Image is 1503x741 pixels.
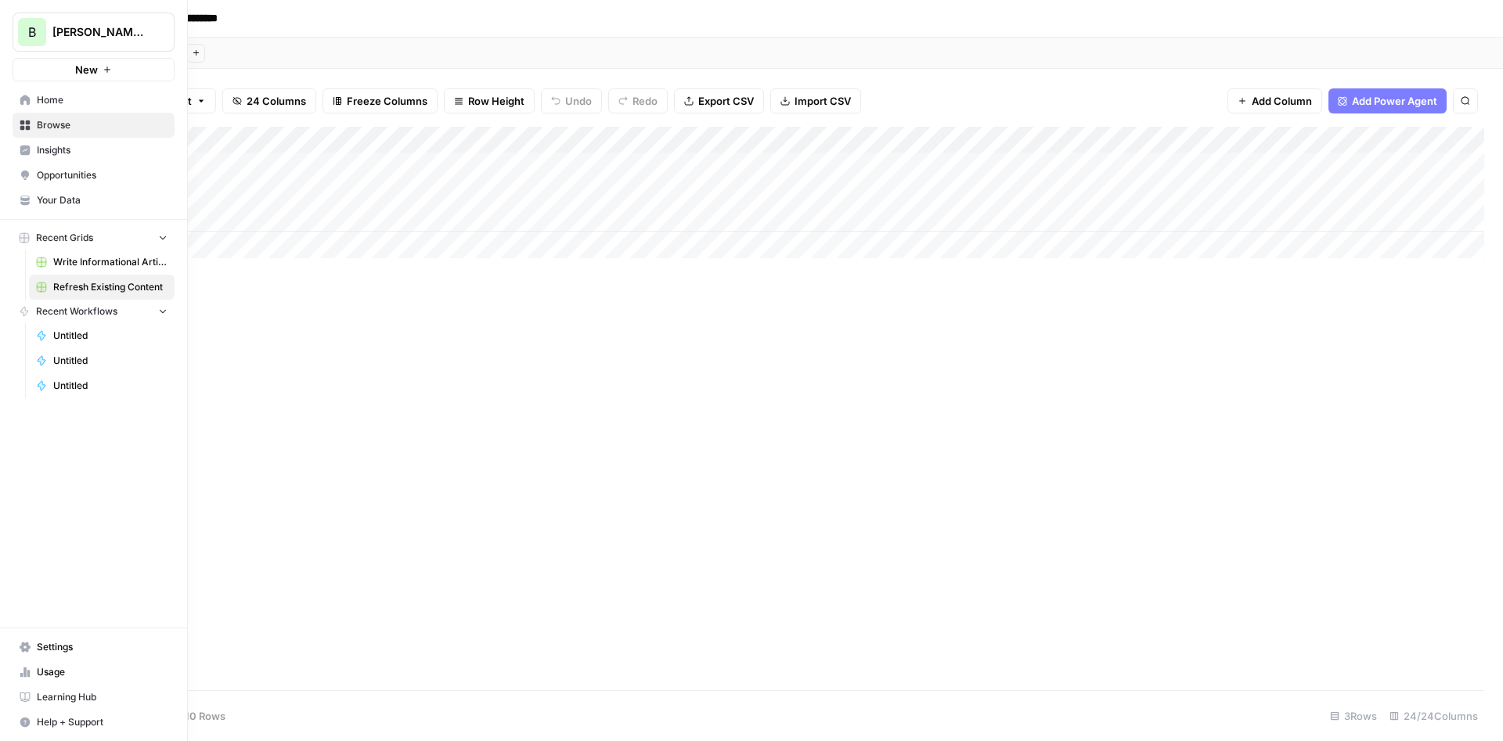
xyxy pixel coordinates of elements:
[1328,88,1447,113] button: Add Power Agent
[1324,703,1383,728] div: 3 Rows
[608,88,668,113] button: Redo
[161,88,216,113] button: Sort
[633,93,658,109] span: Redo
[13,88,175,113] a: Home
[53,280,168,294] span: Refresh Existing Content
[37,690,168,704] span: Learning Hub
[13,163,175,188] a: Opportunities
[52,24,147,40] span: [PERSON_NAME] Financials
[37,168,168,182] span: Opportunities
[323,88,438,113] button: Freeze Columns
[53,255,168,269] span: Write Informational Article (1)
[698,93,754,109] span: Export CSV
[53,329,168,343] span: Untitled
[37,665,168,679] span: Usage
[13,300,175,323] button: Recent Workflows
[37,193,168,207] span: Your Data
[347,93,427,109] span: Freeze Columns
[1352,93,1437,109] span: Add Power Agent
[13,660,175,685] a: Usage
[674,88,764,113] button: Export CSV
[222,88,316,113] button: 24 Columns
[13,685,175,710] a: Learning Hub
[247,93,306,109] span: 24 Columns
[37,93,168,107] span: Home
[75,62,98,77] span: New
[13,13,175,52] button: Workspace: Bennett Financials
[28,23,36,41] span: B
[163,708,225,724] span: Add 10 Rows
[13,635,175,660] a: Settings
[37,640,168,654] span: Settings
[36,231,93,245] span: Recent Grids
[565,93,592,109] span: Undo
[1227,88,1322,113] button: Add Column
[795,93,851,109] span: Import CSV
[1252,93,1312,109] span: Add Column
[541,88,602,113] button: Undo
[1383,703,1484,728] div: 24/24 Columns
[36,304,117,318] span: Recent Workflows
[444,88,535,113] button: Row Height
[37,715,168,729] span: Help + Support
[37,143,168,157] span: Insights
[29,250,175,275] a: Write Informational Article (1)
[29,348,175,373] a: Untitled
[13,710,175,735] button: Help + Support
[53,354,168,368] span: Untitled
[29,323,175,348] a: Untitled
[29,373,175,398] a: Untitled
[53,379,168,393] span: Untitled
[13,226,175,250] button: Recent Grids
[29,275,175,300] a: Refresh Existing Content
[37,118,168,132] span: Browse
[468,93,524,109] span: Row Height
[13,58,175,81] button: New
[13,113,175,138] a: Browse
[13,188,175,213] a: Your Data
[13,138,175,163] a: Insights
[770,88,861,113] button: Import CSV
